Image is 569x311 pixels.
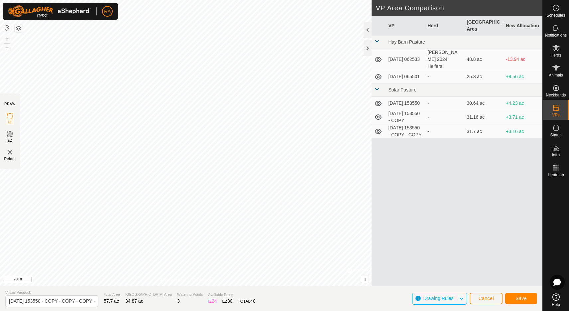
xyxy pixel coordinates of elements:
[386,97,425,110] td: [DATE] 153550
[364,276,366,282] span: i
[386,49,425,70] td: [DATE] 062533
[6,148,14,156] img: VP
[503,110,542,124] td: +3.71 ac
[550,133,561,137] span: Status
[250,298,256,304] span: 40
[552,303,560,307] span: Help
[549,73,563,77] span: Animals
[552,113,559,117] span: VPs
[503,49,542,70] td: -13.94 ac
[160,277,184,283] a: Privacy Policy
[361,275,369,283] button: i
[3,24,11,32] button: Reset Map
[427,100,461,107] div: -
[386,110,425,124] td: [DATE] 153550 - COPY
[545,33,567,37] span: Notifications
[192,277,212,283] a: Contact Us
[427,73,461,80] div: -
[478,296,494,301] span: Cancel
[5,290,98,295] span: Virtual Paddock
[464,70,503,83] td: 25.3 ac
[464,49,503,70] td: 48.8 ac
[552,153,560,157] span: Infra
[104,298,119,304] span: 57.7 ac
[386,124,425,139] td: [DATE] 153550 - COPY - COPY
[208,292,255,298] span: Available Points
[4,101,16,106] div: DRAW
[104,8,110,15] span: RA
[388,39,425,45] span: Hay Barn Pasture
[470,293,503,304] button: Cancel
[464,97,503,110] td: 30.64 ac
[104,292,120,297] span: Total Area
[376,4,542,12] h2: VP Area Comparison
[425,16,464,36] th: Herd
[177,298,180,304] span: 3
[543,291,569,309] a: Help
[125,298,143,304] span: 34.87 ac
[464,124,503,139] td: 31.7 ac
[546,93,566,97] span: Neckbands
[15,24,23,32] button: Map Layers
[208,298,217,305] div: IZ
[8,120,12,125] span: IZ
[3,35,11,43] button: +
[546,13,565,17] span: Schedules
[503,124,542,139] td: +3.16 ac
[386,70,425,83] td: [DATE] 065501
[125,292,172,297] span: [GEOGRAPHIC_DATA] Area
[427,114,461,121] div: -
[3,44,11,52] button: –
[503,70,542,83] td: +9.56 ac
[427,128,461,135] div: -
[515,296,527,301] span: Save
[388,87,416,92] span: Solar Pasture
[8,138,13,143] span: EZ
[464,110,503,124] td: 31.16 ac
[550,53,561,57] span: Herds
[503,16,542,36] th: New Allocation
[464,16,503,36] th: [GEOGRAPHIC_DATA] Area
[222,298,233,305] div: EZ
[238,298,256,305] div: TOTAL
[423,296,453,301] span: Drawing Rules
[212,298,217,304] span: 24
[503,97,542,110] td: +4.23 ac
[548,173,564,177] span: Heatmap
[505,293,537,304] button: Save
[386,16,425,36] th: VP
[427,49,461,70] div: [PERSON_NAME] 2024 Heifers
[177,292,203,297] span: Watering Points
[227,298,233,304] span: 30
[8,5,91,17] img: Gallagher Logo
[4,156,16,161] span: Delete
